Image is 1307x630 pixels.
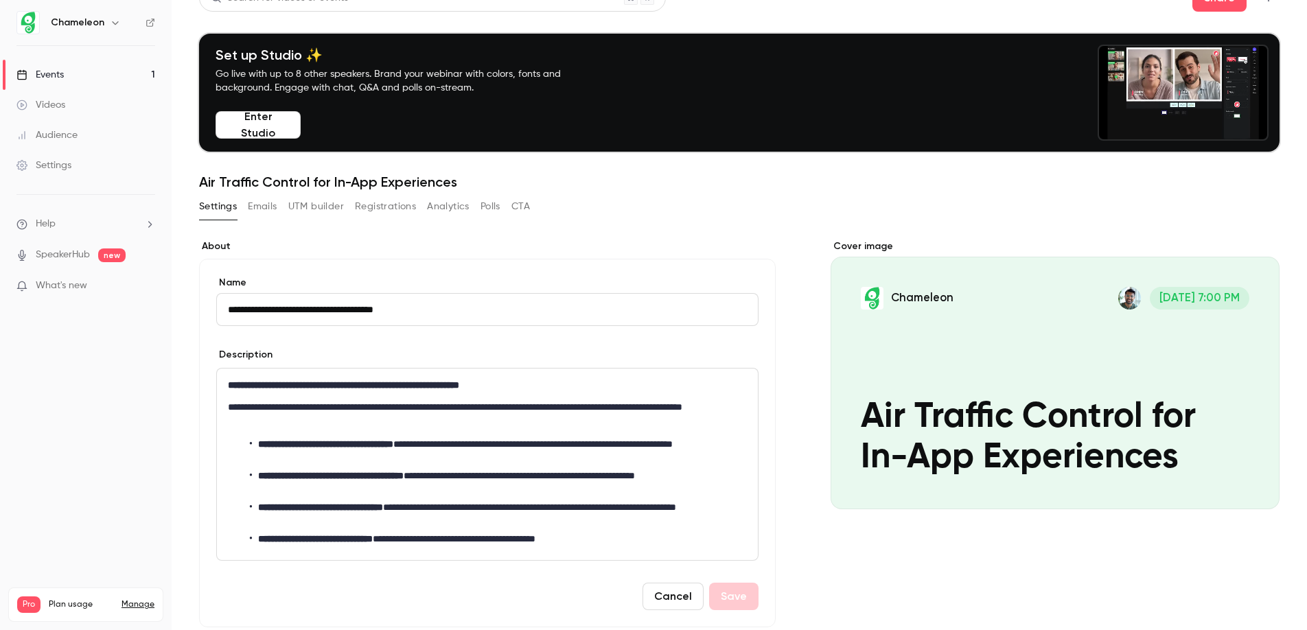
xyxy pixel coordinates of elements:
[199,196,237,218] button: Settings
[831,240,1280,253] label: Cover image
[199,174,1280,190] h1: Air Traffic Control for In-App Experiences
[481,196,500,218] button: Polls
[51,16,104,30] h6: Chameleon
[16,128,78,142] div: Audience
[511,196,530,218] button: CTA
[643,583,704,610] button: Cancel
[216,348,273,362] label: Description
[16,68,64,82] div: Events
[98,248,126,262] span: new
[122,599,154,610] a: Manage
[17,596,41,613] span: Pro
[36,217,56,231] span: Help
[199,240,776,253] label: About
[831,240,1280,509] section: Cover image
[49,599,113,610] span: Plan usage
[36,248,90,262] a: SpeakerHub
[16,159,71,172] div: Settings
[36,279,87,293] span: What's new
[217,369,758,560] div: editor
[288,196,344,218] button: UTM builder
[248,196,277,218] button: Emails
[355,196,416,218] button: Registrations
[216,111,301,139] button: Enter Studio
[216,47,593,63] h4: Set up Studio ✨
[16,98,65,112] div: Videos
[17,12,39,34] img: Chameleon
[216,368,759,561] section: description
[216,67,593,95] p: Go live with up to 8 other speakers. Brand your webinar with colors, fonts and background. Engage...
[427,196,470,218] button: Analytics
[216,276,759,290] label: Name
[16,217,155,231] li: help-dropdown-opener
